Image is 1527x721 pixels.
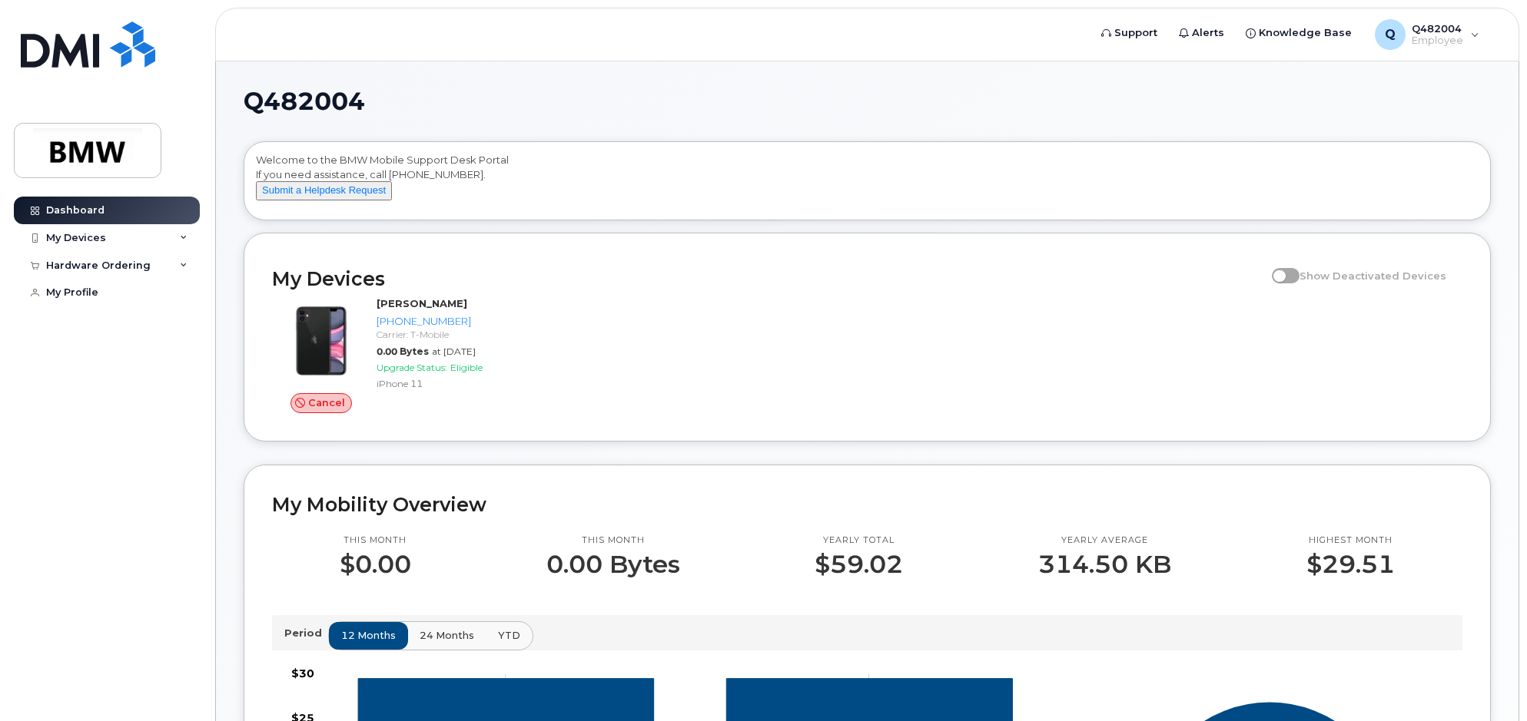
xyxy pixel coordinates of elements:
span: 24 months [420,628,474,643]
p: Period [284,626,328,640]
span: Q482004 [244,90,365,113]
span: Cancel [308,395,345,410]
span: Upgrade Status: [377,362,447,373]
a: Submit a Helpdesk Request [256,184,392,196]
strong: [PERSON_NAME] [377,297,467,309]
h2: My Devices [272,267,1264,290]
div: iPhone 11 [377,377,549,390]
span: at [DATE] [432,346,476,357]
a: Cancel[PERSON_NAME][PHONE_NUMBER]Carrier: T-Mobile0.00 Bytesat [DATE]Upgrade Status:EligibleiPhon... [272,296,556,413]
p: 314.50 KB [1038,551,1171,578]
input: Show Deactivated Devices [1272,261,1284,273]
span: YTD [498,628,520,643]
p: $59.02 [815,551,903,578]
h2: My Mobility Overview [272,493,1462,516]
span: 0.00 Bytes [377,346,429,357]
p: 0.00 Bytes [546,551,680,578]
tspan: $30 [291,666,314,680]
p: Highest month [1306,534,1395,547]
div: [PHONE_NUMBER] [377,314,549,329]
p: This month [546,534,680,547]
button: Submit a Helpdesk Request [256,181,392,200]
img: iPhone_11.jpg [284,304,358,378]
p: Yearly total [815,534,903,547]
p: $0.00 [340,551,411,578]
p: $29.51 [1306,551,1395,578]
span: Show Deactivated Devices [1300,270,1446,282]
p: Yearly average [1038,534,1171,547]
span: Eligible [450,362,483,373]
div: Welcome to the BMW Mobile Support Desk Portal If you need assistance, call [PHONE_NUMBER]. [256,153,1479,214]
div: Carrier: T-Mobile [377,328,549,341]
p: This month [340,534,411,547]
